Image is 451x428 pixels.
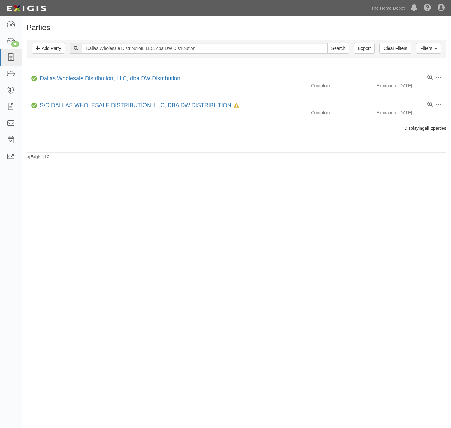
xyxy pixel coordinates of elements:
[416,43,441,54] a: Filters
[327,43,349,54] input: Search
[31,155,50,159] a: Exigis, LLC
[376,82,446,89] div: Expiration: [DATE]
[354,43,375,54] a: Export
[306,109,376,116] div: Compliant
[379,43,411,54] a: Clear Filters
[5,3,48,14] img: logo-5460c22ac91f19d4615b14bd174203de0afe785f0fc80cf4dbbc73dc1793850b.png
[32,43,65,54] a: Add Party
[31,103,37,108] i: Compliant
[37,102,239,110] div: S/O DALLAS WHOLESALE DISTRIBUTION, LLC, DBA DW DISTRIBUTION
[425,126,433,131] b: all 2
[427,75,433,81] a: View results summary
[22,125,451,131] div: Displaying parties
[368,2,408,14] a: The Home Depot
[40,102,231,108] a: S/O DALLAS WHOLESALE DISTRIBUTION, LLC, DBA DW DISTRIBUTION
[424,4,431,12] i: Help Center - Complianz
[27,24,446,32] h1: Parties
[11,41,19,47] div: 30
[306,82,376,89] div: Compliant
[31,77,37,81] i: Compliant
[37,75,180,83] div: Dallas Wholesale Distribution, LLC, dba DW Distribution
[427,102,433,108] a: View results summary
[234,103,239,108] i: In Default since 05/22/2023
[82,43,327,54] input: Search
[40,75,180,82] a: Dallas Wholesale Distribution, LLC, dba DW Distribution
[27,154,50,160] small: by
[376,109,446,116] div: Expiration: [DATE]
